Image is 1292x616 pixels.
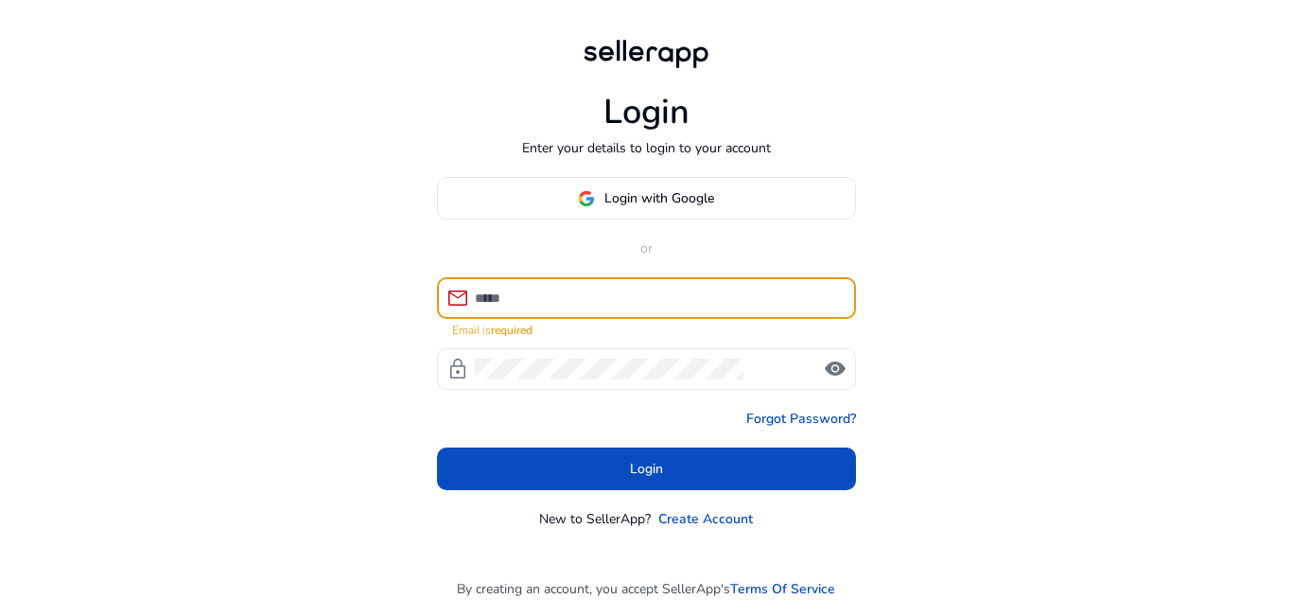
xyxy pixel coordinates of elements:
span: Login with Google [604,188,714,208]
span: visibility [824,358,847,380]
button: Login with Google [437,177,856,220]
p: New to SellerApp? [539,509,651,529]
button: Login [437,448,856,490]
span: lock [446,358,469,380]
img: google-logo.svg [578,190,595,207]
p: or [437,238,856,258]
a: Create Account [658,509,753,529]
p: Enter your details to login to your account [522,138,771,158]
span: mail [446,287,469,309]
a: Terms Of Service [730,579,835,599]
h1: Login [603,92,690,132]
mat-error: Email is [452,319,841,339]
strong: required [491,323,533,338]
a: Forgot Password? [746,409,856,429]
span: Login [630,459,663,479]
